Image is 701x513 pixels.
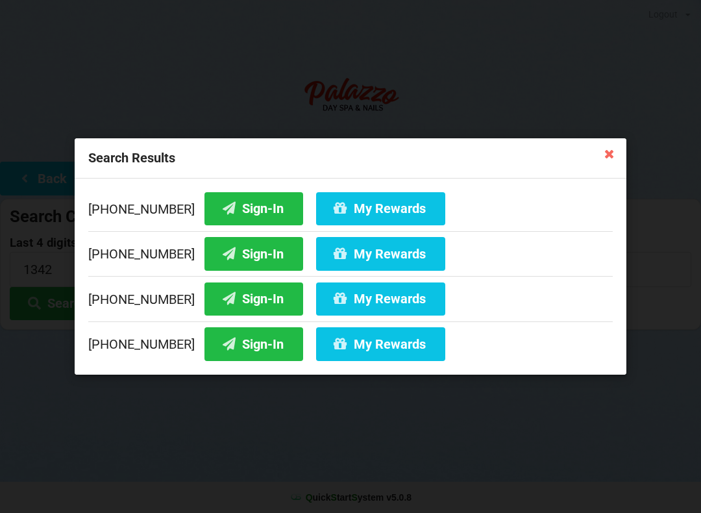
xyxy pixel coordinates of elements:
[204,282,303,316] button: Sign-In
[316,282,445,316] button: My Rewards
[75,138,626,179] div: Search Results
[316,192,445,225] button: My Rewards
[204,192,303,225] button: Sign-In
[204,327,303,360] button: Sign-In
[316,237,445,270] button: My Rewards
[88,231,613,277] div: [PHONE_NUMBER]
[316,327,445,360] button: My Rewards
[204,237,303,270] button: Sign-In
[88,276,613,321] div: [PHONE_NUMBER]
[88,321,613,361] div: [PHONE_NUMBER]
[88,192,613,231] div: [PHONE_NUMBER]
